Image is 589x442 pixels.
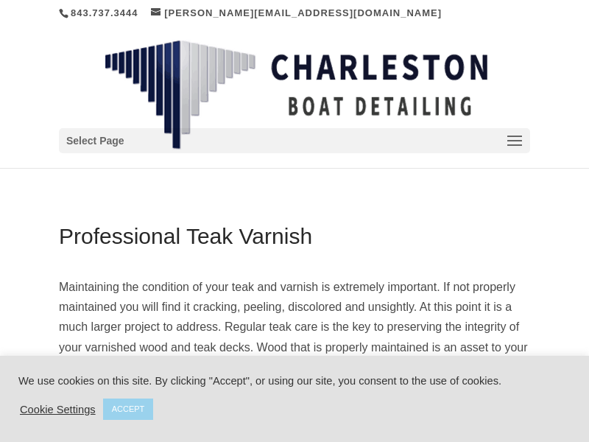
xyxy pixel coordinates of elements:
[20,403,96,416] a: Cookie Settings
[151,7,442,18] a: [PERSON_NAME][EMAIL_ADDRESS][DOMAIN_NAME]
[105,40,487,150] img: Charleston Boat Detailing
[59,277,530,438] p: Maintaining the condition of your teak and varnish is extremely important. If not properly mainta...
[59,225,530,255] h1: Professional Teak Varnish
[103,399,154,420] a: ACCEPT
[66,133,124,150] span: Select Page
[71,7,138,18] a: 843.737.3444
[18,374,571,387] div: We use cookies on this site. By clicking "Accept", or using our site, you consent to the use of c...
